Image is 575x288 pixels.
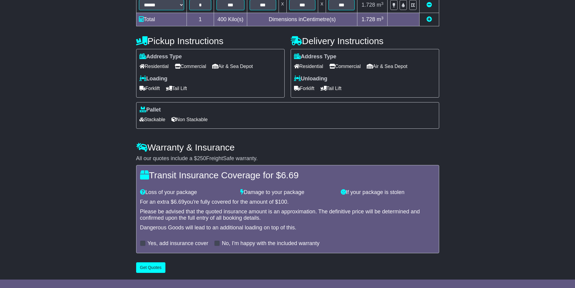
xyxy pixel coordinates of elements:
div: Damage to your package [237,189,338,196]
span: 1.728 [362,16,375,22]
div: For an extra $ you're fully covered for the amount of $ . [140,199,435,205]
span: Commercial [329,62,361,71]
label: Unloading [294,76,327,82]
span: 6.69 [281,170,299,180]
span: Tail Lift [166,84,187,93]
span: Commercial [175,62,206,71]
span: Residential [294,62,323,71]
span: 400 [218,16,227,22]
span: Residential [139,62,169,71]
button: Get Quotes [136,262,166,273]
div: All our quotes include a $ FreightSafe warranty. [136,155,439,162]
span: Non Stackable [171,115,208,124]
td: Total [136,13,187,26]
div: If your package is stolen [338,189,438,196]
h4: Delivery Instructions [291,36,439,46]
span: Stackable [139,115,165,124]
sup: 3 [381,16,384,20]
label: No, I'm happy with the included warranty [222,240,320,247]
h4: Pickup Instructions [136,36,285,46]
td: 1 [187,13,214,26]
td: Kilo(s) [214,13,247,26]
td: Dimensions in Centimetre(s) [247,13,357,26]
span: 100 [278,199,287,205]
a: Remove this item [426,2,432,8]
label: Address Type [139,53,182,60]
span: 250 [197,155,206,161]
span: 6.69 [174,199,184,205]
label: Loading [139,76,168,82]
label: Yes, add insurance cover [148,240,208,247]
label: Address Type [294,53,337,60]
div: Please be advised that the quoted insurance amount is an approximation. The definitive price will... [140,209,435,222]
div: Dangerous Goods will lead to an additional loading on top of this. [140,225,435,231]
span: Forklift [294,84,315,93]
h4: Warranty & Insurance [136,142,439,152]
span: Forklift [139,84,160,93]
span: 1.728 [362,2,375,8]
span: m [377,2,384,8]
label: Pallet [139,107,161,113]
div: Loss of your package [137,189,238,196]
a: Add new item [426,16,432,22]
span: Air & Sea Depot [367,62,407,71]
span: m [377,16,384,22]
h4: Transit Insurance Coverage for $ [140,170,435,180]
span: Air & Sea Depot [212,62,253,71]
span: Tail Lift [321,84,342,93]
sup: 3 [381,1,384,6]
